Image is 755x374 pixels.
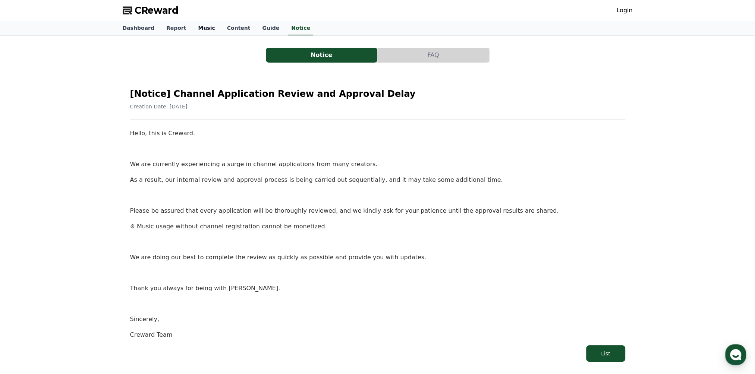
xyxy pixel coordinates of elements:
[130,330,625,340] p: Creward Team
[601,350,610,357] div: List
[130,283,625,293] p: Thank you always for being with [PERSON_NAME].
[130,129,625,138] p: Hello, this is Creward.
[62,248,84,254] span: Messages
[130,88,625,100] h2: [Notice] Channel Application Review and Approval Delay
[130,206,625,216] p: Please be assured that every application will be thoroughly reviewed, and we kindly ask for your ...
[616,6,632,15] a: Login
[130,314,625,324] p: Sincerely,
[2,236,49,255] a: Home
[266,48,377,63] button: Notice
[117,21,160,35] a: Dashboard
[123,4,179,16] a: CReward
[130,223,327,230] u: ※ Music usage without channel registration cannot be monetized.
[130,104,188,110] span: Creation Date: [DATE]
[110,247,129,253] span: Settings
[130,159,625,169] p: We are currently experiencing a surge in channel applications from many creators.
[192,21,221,35] a: Music
[378,48,490,63] a: FAQ
[96,236,143,255] a: Settings
[130,345,625,362] a: List
[130,175,625,185] p: As a result, our internal review and approval process is being carried out sequentially, and it m...
[266,48,378,63] a: Notice
[378,48,489,63] button: FAQ
[586,345,625,362] button: List
[135,4,179,16] span: CReward
[288,21,313,35] a: Notice
[19,247,32,253] span: Home
[256,21,285,35] a: Guide
[160,21,192,35] a: Report
[221,21,257,35] a: Content
[130,253,625,262] p: We are doing our best to complete the review as quickly as possible and provide you with updates.
[49,236,96,255] a: Messages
